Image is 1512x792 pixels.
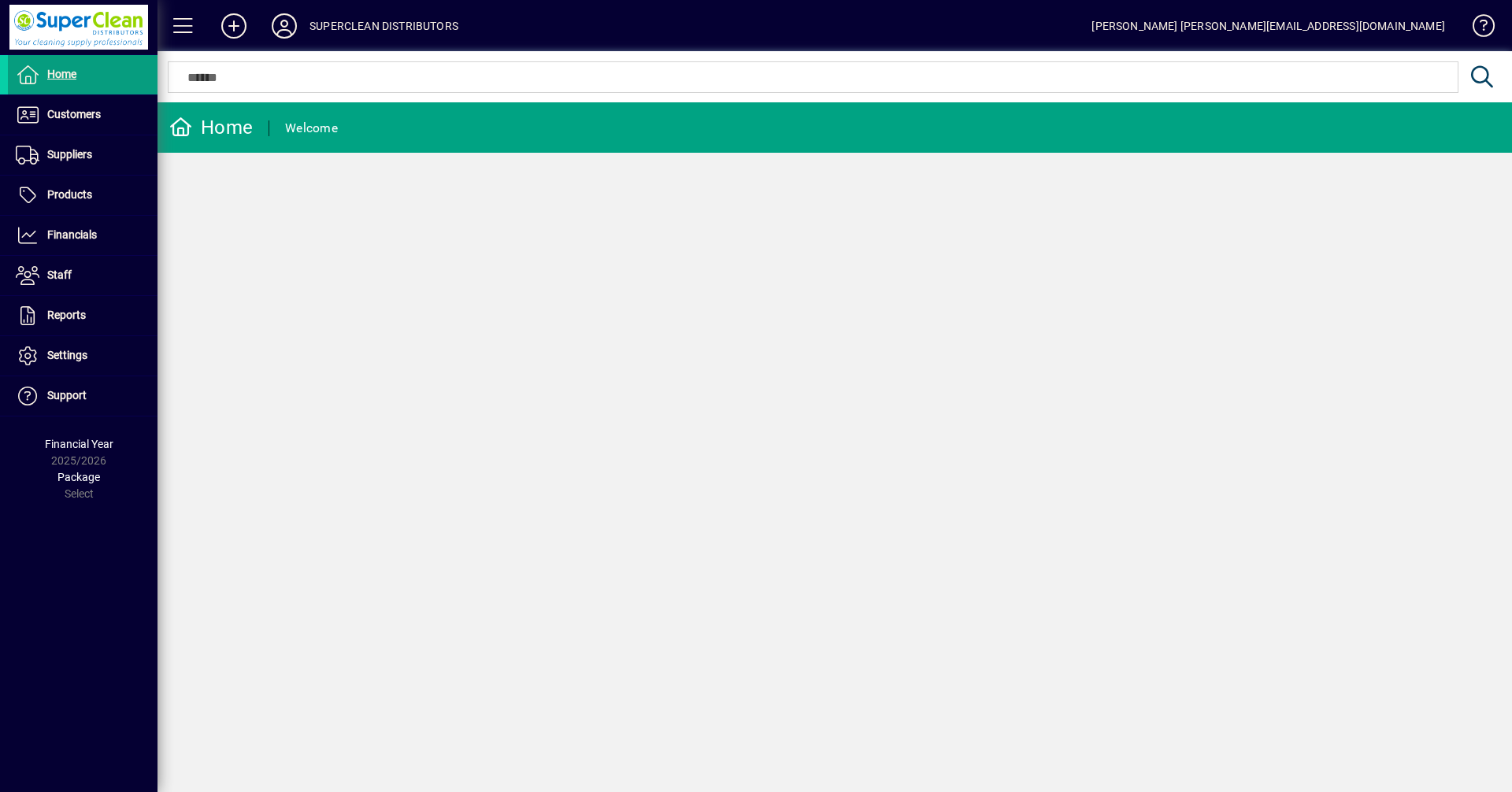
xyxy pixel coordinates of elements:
div: Home [169,115,253,140]
a: Suppliers [8,135,157,175]
span: Financial Year [45,438,113,450]
button: Profile [259,12,309,40]
div: [PERSON_NAME] [PERSON_NAME][EMAIL_ADDRESS][DOMAIN_NAME] [1091,13,1445,39]
a: Products [8,176,157,215]
a: Reports [8,296,157,335]
span: Suppliers [47,148,92,161]
span: Products [47,188,92,201]
span: Financials [47,228,97,241]
a: Customers [8,95,157,135]
a: Knowledge Base [1461,3,1492,54]
span: Staff [47,268,72,281]
span: Customers [47,108,101,120]
a: Support [8,376,157,416]
button: Add [209,12,259,40]
div: SUPERCLEAN DISTRIBUTORS [309,13,458,39]
div: Welcome [285,116,338,141]
span: Reports [47,309,86,321]
a: Financials [8,216,157,255]
span: Settings [47,349,87,361]
a: Settings [8,336,157,376]
span: Home [47,68,76,80]
a: Staff [8,256,157,295]
span: Package [57,471,100,483]
span: Support [47,389,87,402]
